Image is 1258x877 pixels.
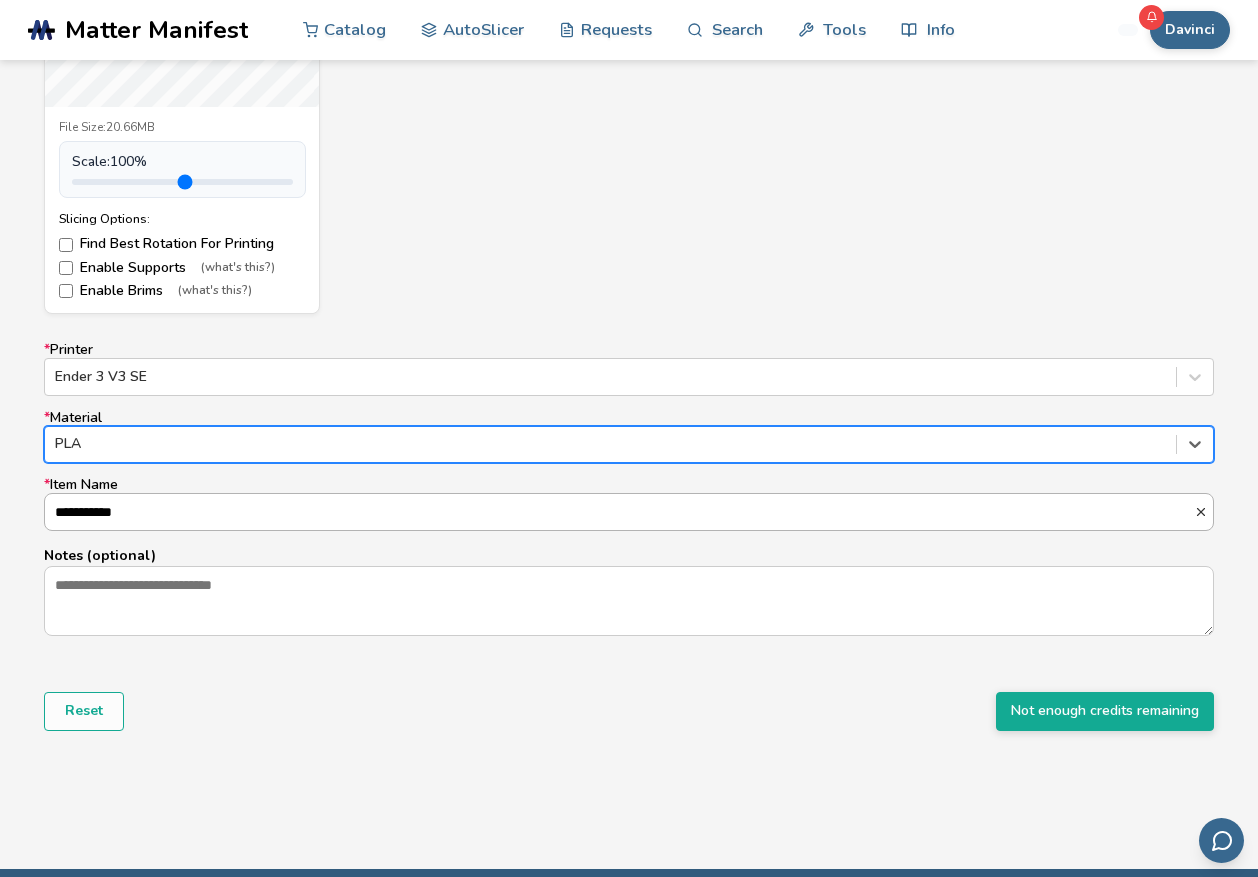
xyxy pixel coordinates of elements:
button: *Item Name [1194,505,1213,519]
span: Scale: 100 % [72,154,147,170]
label: Enable Supports [59,260,306,276]
span: (what's this?) [201,261,275,275]
label: Enable Brims [59,283,306,299]
button: Not enough credits remaining [996,692,1214,730]
label: Find Best Rotation For Printing [59,236,306,252]
button: Send feedback via email [1199,818,1244,863]
label: Item Name [44,477,1214,531]
p: Notes (optional) [44,545,1214,566]
label: Material [44,410,1214,463]
div: File Size: 20.66MB [59,121,306,135]
button: Reset [44,692,124,730]
div: Slicing Options: [59,212,306,226]
button: Davinci [1150,11,1230,49]
input: *Item Name [45,494,1194,530]
span: (what's this?) [178,284,252,298]
span: Matter Manifest [65,16,248,44]
input: Find Best Rotation For Printing [59,238,73,252]
input: Enable Supports(what's this?) [59,261,73,275]
label: Printer [44,342,1214,396]
textarea: Notes (optional) [45,567,1213,635]
input: Enable Brims(what's this?) [59,284,73,298]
